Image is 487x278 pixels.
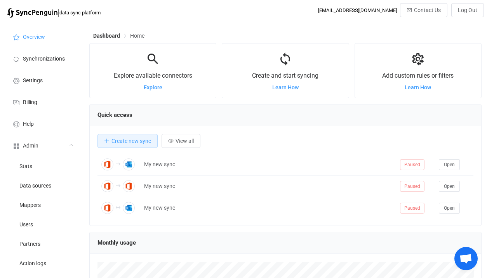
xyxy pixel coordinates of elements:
a: Data sources [4,175,82,195]
span: Settings [23,78,43,84]
span: Admin [23,143,38,149]
span: Data sources [19,183,51,189]
a: Mappers [4,195,82,214]
button: Log Out [451,3,484,17]
a: Learn How [405,84,431,90]
a: Action logs [4,253,82,273]
a: Explore [144,84,162,90]
a: Users [4,214,82,234]
span: Mappers [19,202,41,208]
button: Contact Us [400,3,447,17]
a: Settings [4,69,82,91]
a: Learn How [272,84,299,90]
span: Stats [19,163,32,170]
a: Open chat [454,247,478,270]
span: Home [130,33,144,39]
div: [EMAIL_ADDRESS][DOMAIN_NAME] [318,7,397,13]
a: Partners [4,234,82,253]
span: Overview [23,34,45,40]
span: Create new sync [111,138,151,144]
a: Help [4,113,82,134]
span: Monthly usage [97,239,136,246]
span: Create and start syncing [252,72,318,79]
span: data sync platform [59,10,101,16]
span: Add custom rules or filters [382,72,454,79]
span: View all [176,138,194,144]
span: | [57,7,59,18]
span: Synchronizations [23,56,65,62]
button: View all [162,134,200,148]
button: Create new sync [97,134,158,148]
span: Log Out [458,7,477,13]
span: Partners [19,241,40,247]
span: Billing [23,99,37,106]
span: Dashboard [93,33,120,39]
span: Quick access [97,111,132,118]
a: Synchronizations [4,47,82,69]
span: Contact Us [414,7,441,13]
a: Overview [4,26,82,47]
a: Stats [4,156,82,175]
div: Breadcrumb [93,33,144,38]
a: |data sync platform [7,7,101,18]
img: syncpenguin.svg [7,8,57,18]
span: Help [23,121,34,127]
span: Users [19,222,33,228]
a: Billing [4,91,82,113]
span: Action logs [19,261,46,267]
span: Explore available connectors [114,72,192,79]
